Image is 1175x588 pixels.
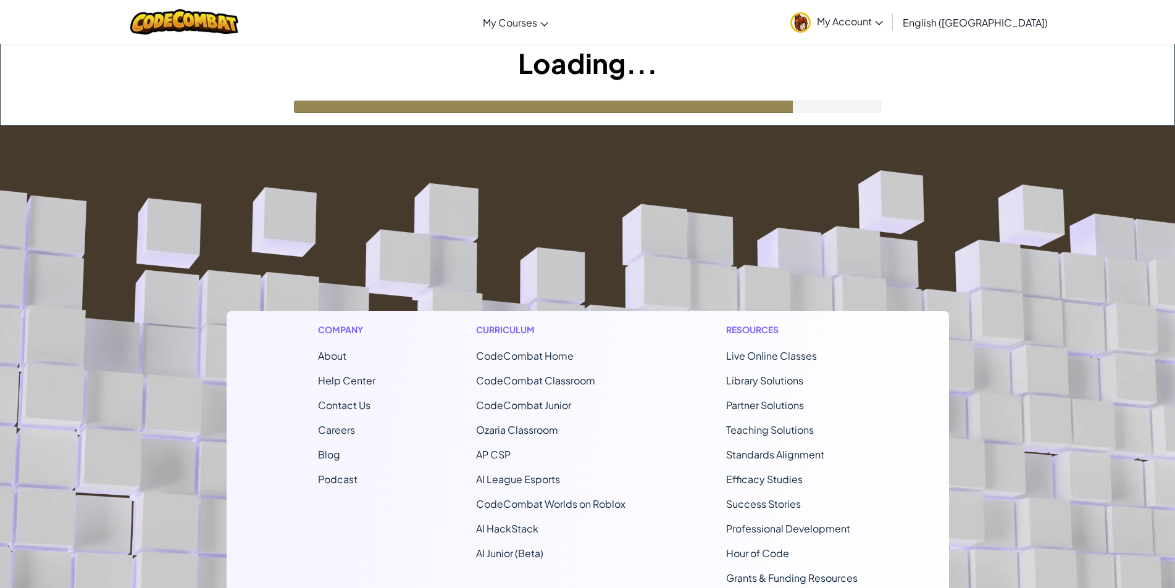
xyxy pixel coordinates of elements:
[726,399,804,412] a: Partner Solutions
[318,423,355,436] a: Careers
[318,374,375,387] a: Help Center
[318,399,370,412] span: Contact Us
[476,323,625,336] h1: Curriculum
[476,399,571,412] a: CodeCombat Junior
[476,423,558,436] a: Ozaria Classroom
[726,571,858,584] a: Grants & Funding Resources
[318,448,340,461] a: Blog
[726,374,803,387] a: Library Solutions
[318,473,358,486] a: Podcast
[726,323,858,336] h1: Resources
[897,6,1054,39] a: English ([GEOGRAPHIC_DATA])
[726,497,801,510] a: Success Stories
[318,323,375,336] h1: Company
[477,6,554,39] a: My Courses
[476,473,560,486] a: AI League Esports
[726,522,850,535] a: Professional Development
[726,448,824,461] a: Standards Alignment
[726,423,814,436] a: Teaching Solutions
[790,12,811,33] img: avatar
[476,547,543,560] a: AI Junior (Beta)
[476,448,511,461] a: AP CSP
[817,15,883,28] span: My Account
[476,522,538,535] a: AI HackStack
[476,374,595,387] a: CodeCombat Classroom
[130,9,238,35] img: CodeCombat logo
[318,349,346,362] a: About
[726,349,817,362] a: Live Online Classes
[476,497,625,510] a: CodeCombat Worlds on Roblox
[483,16,537,29] span: My Courses
[784,2,889,41] a: My Account
[903,16,1048,29] span: English ([GEOGRAPHIC_DATA])
[726,473,803,486] a: Efficacy Studies
[476,349,574,362] span: CodeCombat Home
[1,44,1174,82] h1: Loading...
[726,547,789,560] a: Hour of Code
